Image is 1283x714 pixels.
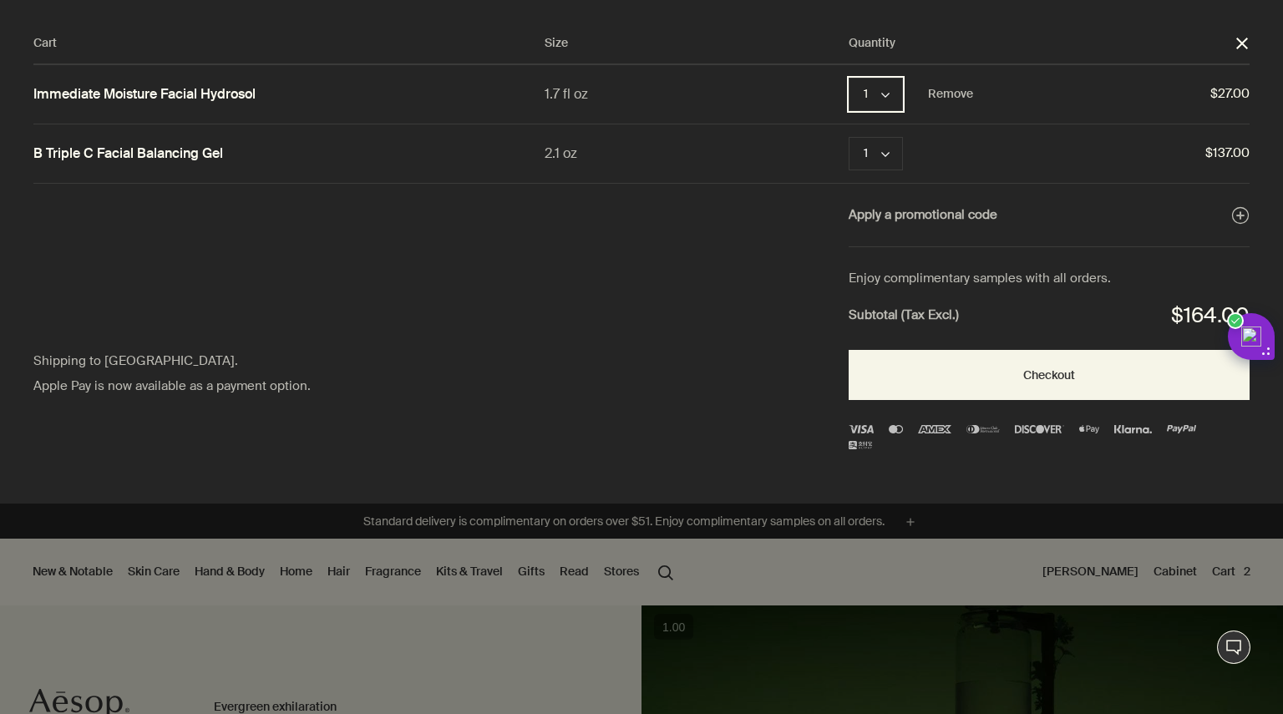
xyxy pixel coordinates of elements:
[1217,630,1250,664] button: Live Assistance
[973,143,1250,165] span: $137.00
[928,84,973,104] button: Remove
[33,33,545,53] div: Cart
[33,86,256,104] a: Immediate Moisture Facial Hydrosol
[1167,425,1197,433] img: PayPal Logo
[849,33,1235,53] div: Quantity
[1171,298,1250,334] div: $164.00
[33,376,401,398] div: Apple Pay is now available as a payment option.
[33,145,223,163] a: B Triple C Facial Balancing Gel
[849,425,875,433] img: Visa Logo
[545,142,849,165] div: 2.1 oz
[1114,425,1151,433] img: klarna (1)
[33,351,401,372] div: Shipping to [GEOGRAPHIC_DATA].
[849,268,1250,290] div: Enjoy complimentary samples with all orders.
[1079,425,1099,433] img: Apple Pay
[1235,36,1250,51] button: Close
[545,83,849,105] div: 1.7 fl oz
[889,425,902,433] img: Mastercard Logo
[918,425,951,433] img: Amex Logo
[849,305,959,327] strong: Subtotal (Tax Excl.)
[849,441,872,449] img: alipay-logo
[973,84,1250,105] span: $27.00
[545,33,849,53] div: Size
[966,425,1000,433] img: diners-club-international-2
[849,350,1250,400] button: Checkout
[849,137,903,170] button: Quantity 1
[849,205,1250,226] button: Apply a promotional code
[1015,425,1064,433] img: discover-3
[849,78,903,111] button: Quantity 1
